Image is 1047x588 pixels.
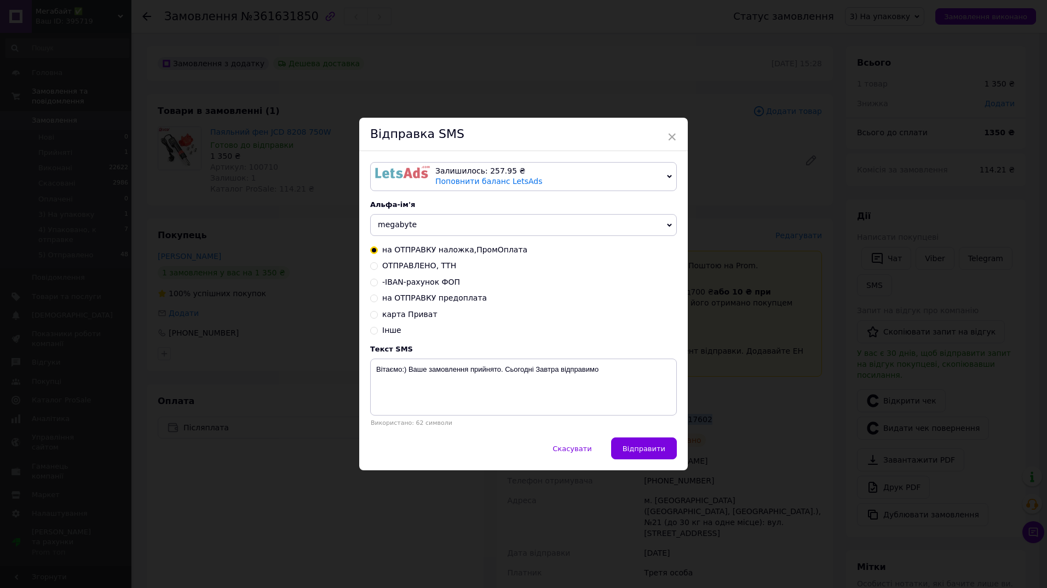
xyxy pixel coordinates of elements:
span: карта Приват [382,310,438,319]
textarea: Вітаємо:) Ваше замовлення прийнято. Сьогодні Завтра відправимо [370,359,677,416]
div: Відправка SMS [359,118,688,151]
span: Скасувати [553,445,591,453]
span: Інше [382,326,401,335]
div: Текст SMS [370,345,677,353]
span: megabyte [378,220,417,229]
span: Альфа-ім'я [370,200,415,209]
span: на ОТПРАВКУ предоплата [382,293,487,302]
div: Залишилось: 257.95 ₴ [435,166,663,177]
span: ОТПРАВЛЕНО, ТТН [382,261,456,270]
span: -IBAN-рахунок ФОП [382,278,460,286]
span: × [667,128,677,146]
button: Скасувати [541,437,603,459]
div: Використано: 62 символи [370,419,677,426]
a: Поповнити баланс LetsAds [435,177,543,186]
button: Відправити [611,437,677,459]
span: на ОТПРАВКУ наложка,ПромОплата [382,245,527,254]
span: Відправити [623,445,665,453]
